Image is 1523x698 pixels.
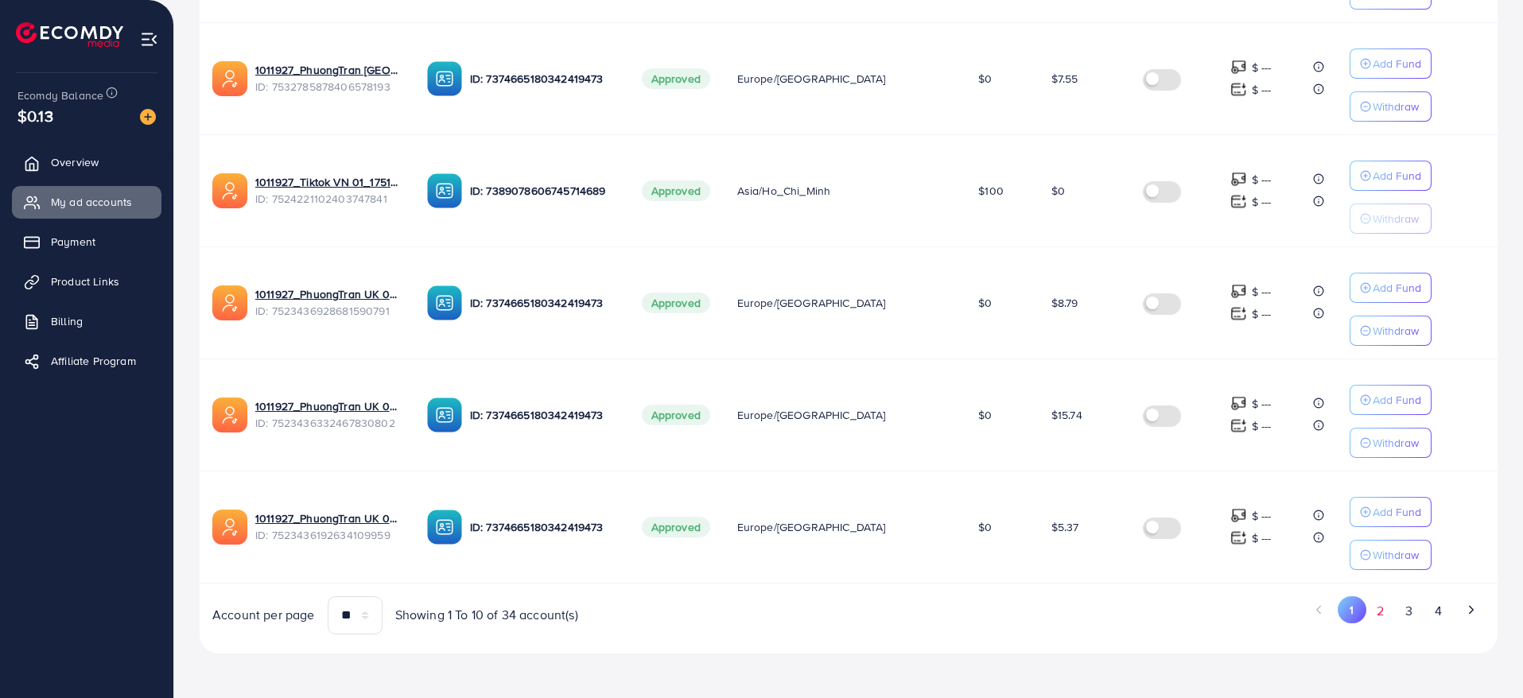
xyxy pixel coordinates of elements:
[1373,278,1421,297] p: Add Fund
[51,234,95,250] span: Payment
[1366,596,1395,626] button: Go to page 2
[1350,161,1432,191] button: Add Fund
[1373,433,1419,452] p: Withdraw
[1230,305,1247,322] img: top-up amount
[1373,390,1421,409] p: Add Fund
[978,71,992,87] span: $0
[1424,596,1452,626] button: Go to page 4
[1230,283,1247,300] img: top-up amount
[978,295,992,311] span: $0
[12,345,161,377] a: Affiliate Program
[1252,58,1272,77] p: $ ---
[255,79,402,95] span: ID: 7532785878406578193
[255,303,402,319] span: ID: 7523436928681590791
[1395,596,1424,626] button: Go to page 3
[255,510,402,526] a: 1011927_PhuongTran UK 05_1751686636031
[1051,295,1078,311] span: $8.79
[427,510,462,545] img: ic-ba-acc.ded83a64.svg
[1350,48,1432,79] button: Add Fund
[1373,166,1421,185] p: Add Fund
[978,183,1004,199] span: $100
[212,61,247,96] img: ic-ads-acc.e4c84228.svg
[1457,596,1485,623] button: Go to next page
[1373,545,1419,564] p: Withdraw
[212,606,315,624] span: Account per page
[1051,407,1082,423] span: $15.74
[1373,321,1419,340] p: Withdraw
[1373,209,1419,228] p: Withdraw
[642,68,710,89] span: Approved
[212,397,247,432] img: ic-ads-acc.e4c84228.svg
[255,286,402,319] div: <span class='underline'>1011927_PhuongTran UK 07_1751686736496</span></br>7523436928681590791
[1350,316,1432,346] button: Withdraw
[978,519,992,535] span: $0
[255,174,402,190] a: 1011927_Tiktok VN 01_1751869264216
[1230,507,1247,524] img: top-up amount
[1252,529,1272,548] p: $ ---
[1230,417,1247,434] img: top-up amount
[1373,97,1419,116] p: Withdraw
[255,191,402,207] span: ID: 7524221102403747841
[1230,395,1247,412] img: top-up amount
[255,286,402,302] a: 1011927_PhuongTran UK 07_1751686736496
[1252,170,1272,189] p: $ ---
[978,407,992,423] span: $0
[427,173,462,208] img: ic-ba-acc.ded83a64.svg
[470,405,616,425] p: ID: 7374665180342419473
[1252,394,1272,413] p: $ ---
[427,285,462,320] img: ic-ba-acc.ded83a64.svg
[51,353,136,369] span: Affiliate Program
[51,154,99,170] span: Overview
[1230,81,1247,98] img: top-up amount
[737,71,886,87] span: Europe/[GEOGRAPHIC_DATA]
[642,517,710,537] span: Approved
[51,313,83,329] span: Billing
[16,22,123,47] img: logo
[255,174,402,207] div: <span class='underline'>1011927_Tiktok VN 01_1751869264216</span></br>7524221102403747841
[255,527,402,543] span: ID: 7523436192634109959
[12,226,161,258] a: Payment
[140,30,158,48] img: menu
[1051,519,1079,535] span: $5.37
[255,62,402,78] a: 1011927_PhuongTran [GEOGRAPHIC_DATA] 08_1753863400059
[1338,596,1366,623] button: Go to page 1
[427,61,462,96] img: ic-ba-acc.ded83a64.svg
[255,62,402,95] div: <span class='underline'>1011927_PhuongTran UK 08_1753863400059</span></br>7532785878406578193
[1252,506,1272,525] p: $ ---
[12,186,161,218] a: My ad accounts
[737,183,831,199] span: Asia/Ho_Chi_Minh
[642,180,710,201] span: Approved
[12,266,161,297] a: Product Links
[212,285,247,320] img: ic-ads-acc.e4c84228.svg
[427,397,462,432] img: ic-ba-acc.ded83a64.svg
[255,398,402,414] a: 1011927_PhuongTran UK 06_1751686684359
[470,69,616,88] p: ID: 7374665180342419473
[255,510,402,543] div: <span class='underline'>1011927_PhuongTran UK 05_1751686636031</span></br>7523436192634109959
[1252,192,1272,211] p: $ ---
[255,415,402,431] span: ID: 7523436332467830802
[642,405,710,425] span: Approved
[1252,282,1272,301] p: $ ---
[1350,540,1432,570] button: Withdraw
[861,596,1485,626] ul: Pagination
[470,293,616,312] p: ID: 7374665180342419473
[1051,71,1078,87] span: $7.55
[1051,183,1065,199] span: $0
[17,87,103,103] span: Ecomdy Balance
[1252,304,1272,324] p: $ ---
[1350,385,1432,415] button: Add Fund
[1350,91,1432,122] button: Withdraw
[51,273,119,289] span: Product Links
[737,295,886,311] span: Europe/[GEOGRAPHIC_DATA]
[1230,171,1247,188] img: top-up amount
[642,293,710,313] span: Approved
[1350,428,1432,458] button: Withdraw
[1373,502,1421,522] p: Add Fund
[1230,193,1247,210] img: top-up amount
[1230,529,1247,546] img: top-up amount
[1252,417,1272,436] p: $ ---
[212,173,247,208] img: ic-ads-acc.e4c84228.svg
[17,104,53,127] span: $0.13
[1252,80,1272,99] p: $ ---
[470,518,616,537] p: ID: 7374665180342419473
